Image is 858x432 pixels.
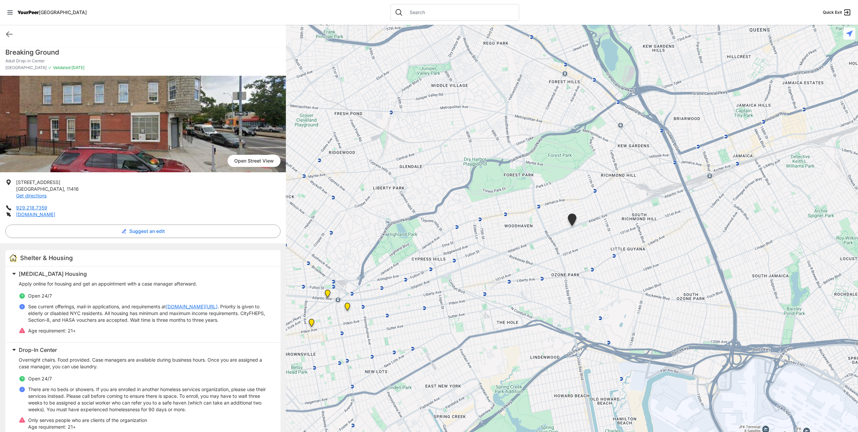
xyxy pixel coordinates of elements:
[228,155,281,167] a: Open Street View
[16,179,60,185] span: [STREET_ADDRESS]
[28,327,76,334] p: 21+
[28,293,52,299] span: Open 24/7
[39,9,87,15] span: [GEOGRAPHIC_DATA]
[16,211,55,217] a: [DOMAIN_NAME]
[70,65,84,70] span: [DATE]
[16,205,47,210] a: 929.218.7359
[17,9,39,15] span: YourPeer
[64,186,65,192] span: ,
[20,254,73,261] span: Shelter & Housing
[19,281,272,287] p: Apply online for housing and get an appointment with a case manager afterward.
[823,8,851,16] a: Quick Exit
[566,213,578,229] div: Adult Drop-in Center
[5,58,281,64] p: Adult Drop-in Center
[406,9,515,16] input: Search
[343,303,352,313] div: HELP Women's Shelter and Intake Center
[28,303,272,323] p: See current offerings, mail-in applications, and requirements at . Priority is given to elderly o...
[16,186,64,192] span: [GEOGRAPHIC_DATA]
[16,193,47,198] a: Get directions
[823,10,842,15] span: Quick Exit
[28,386,272,413] p: There are no beds or showers. If you are enrolled in another homeless services organization, plea...
[19,270,87,277] span: [MEDICAL_DATA] Housing
[19,347,57,353] span: Drop-In Center
[28,424,66,430] span: Age requirement:
[166,303,218,310] a: [DOMAIN_NAME][URL]
[323,290,332,300] div: The Gathering Place Drop-in Center
[67,186,79,192] span: 11416
[28,424,147,430] p: 21+
[53,65,70,70] span: Validated
[5,48,281,57] h1: Breaking Ground
[19,357,272,370] p: Overnight chairs. Food provided. Case managers are available during business hours. Once you are ...
[28,417,147,423] span: Only serves people who are clients of the organization
[307,319,316,329] div: Continuous Access Adult Drop-In (CADI)
[5,225,281,238] button: Suggest an edit
[48,65,52,70] span: ✓
[28,376,52,381] span: Open 24/7
[5,65,47,70] span: [GEOGRAPHIC_DATA]
[28,328,66,333] span: Age requirement:
[129,228,165,235] span: Suggest an edit
[17,10,87,14] a: YourPeer[GEOGRAPHIC_DATA]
